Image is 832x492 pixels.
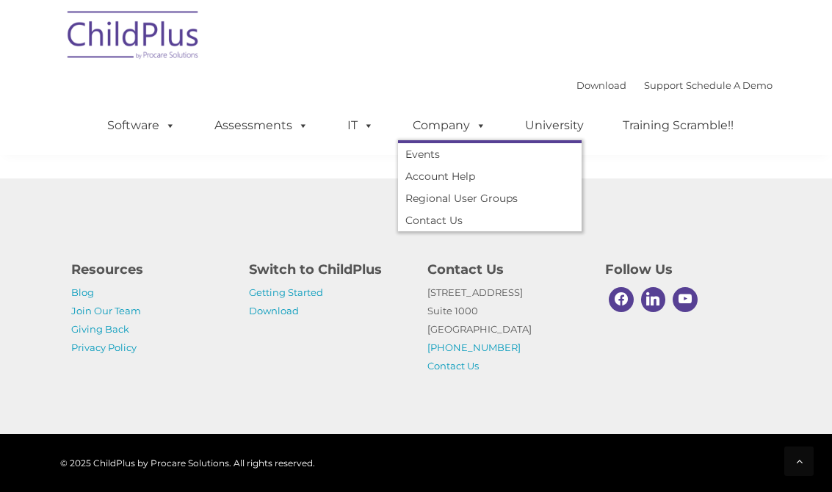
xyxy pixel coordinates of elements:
a: Privacy Policy [71,341,137,353]
a: Download [576,79,626,91]
img: ChildPlus by Procare Solutions [60,1,207,74]
a: Contact Us [427,360,479,372]
a: University [510,111,598,140]
font: | [576,79,773,91]
a: Join Our Team [71,305,141,316]
a: Youtube [669,283,701,316]
a: Regional User Groups [398,187,582,209]
span: © 2025 ChildPlus by Procare Solutions. All rights reserved. [60,457,315,469]
a: Blog [71,286,94,298]
h4: Follow Us [605,259,762,280]
a: Giving Back [71,323,129,335]
a: Linkedin [637,283,670,316]
a: Assessments [200,111,323,140]
h4: Contact Us [427,259,584,280]
a: Getting Started [249,286,323,298]
p: [STREET_ADDRESS] Suite 1000 [GEOGRAPHIC_DATA] [427,283,584,375]
h4: Resources [71,259,228,280]
a: IT [333,111,388,140]
a: Events [398,143,582,165]
a: Software [93,111,190,140]
a: Account Help [398,165,582,187]
a: Contact Us [398,209,582,231]
a: Support [644,79,683,91]
h4: Switch to ChildPlus [249,259,405,280]
a: Training Scramble!! [608,111,748,140]
a: [PHONE_NUMBER] [427,341,521,353]
a: Download [249,305,299,316]
a: Facebook [605,283,637,316]
a: Company [398,111,501,140]
a: Schedule A Demo [686,79,773,91]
